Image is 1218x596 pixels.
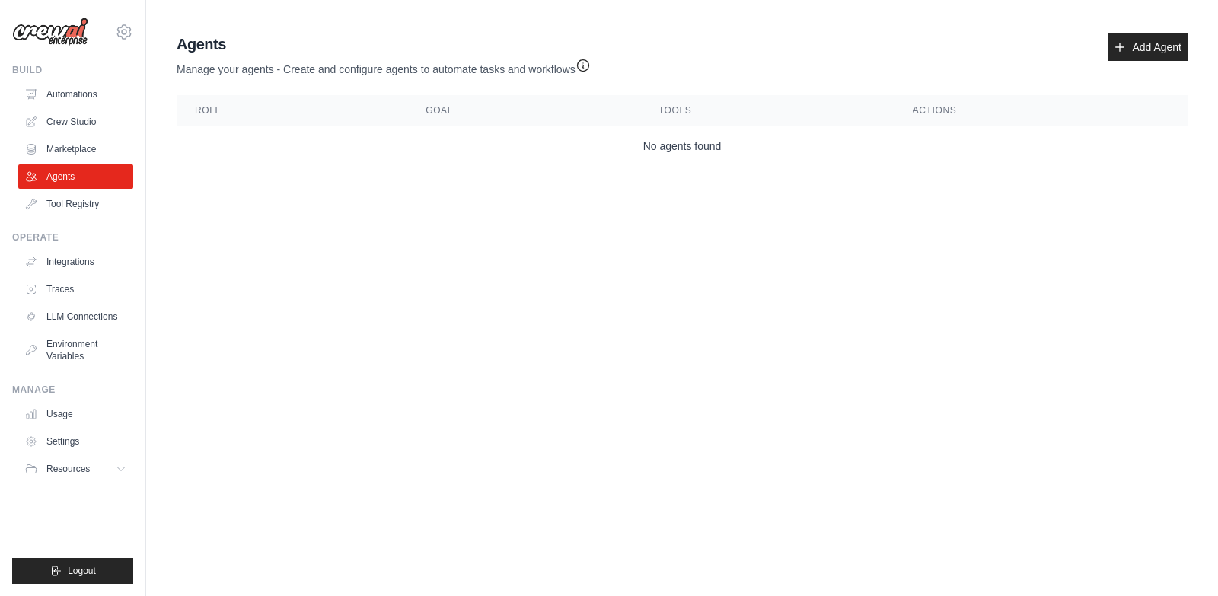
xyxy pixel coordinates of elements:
a: LLM Connections [18,304,133,329]
th: Role [177,95,407,126]
h2: Agents [177,33,591,55]
a: Agents [18,164,133,189]
button: Resources [18,457,133,481]
div: Build [12,64,133,76]
th: Tools [640,95,894,126]
img: Logo [12,18,88,46]
td: No agents found [177,126,1188,167]
a: Marketplace [18,137,133,161]
span: Resources [46,463,90,475]
th: Goal [407,95,640,126]
a: Automations [18,82,133,107]
a: Environment Variables [18,332,133,368]
a: Integrations [18,250,133,274]
span: Logout [68,565,96,577]
a: Add Agent [1108,33,1188,61]
p: Manage your agents - Create and configure agents to automate tasks and workflows [177,55,591,77]
a: Settings [18,429,133,454]
div: Manage [12,384,133,396]
div: Operate [12,231,133,244]
a: Tool Registry [18,192,133,216]
a: Usage [18,402,133,426]
th: Actions [894,95,1188,126]
a: Traces [18,277,133,301]
a: Crew Studio [18,110,133,134]
button: Logout [12,558,133,584]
